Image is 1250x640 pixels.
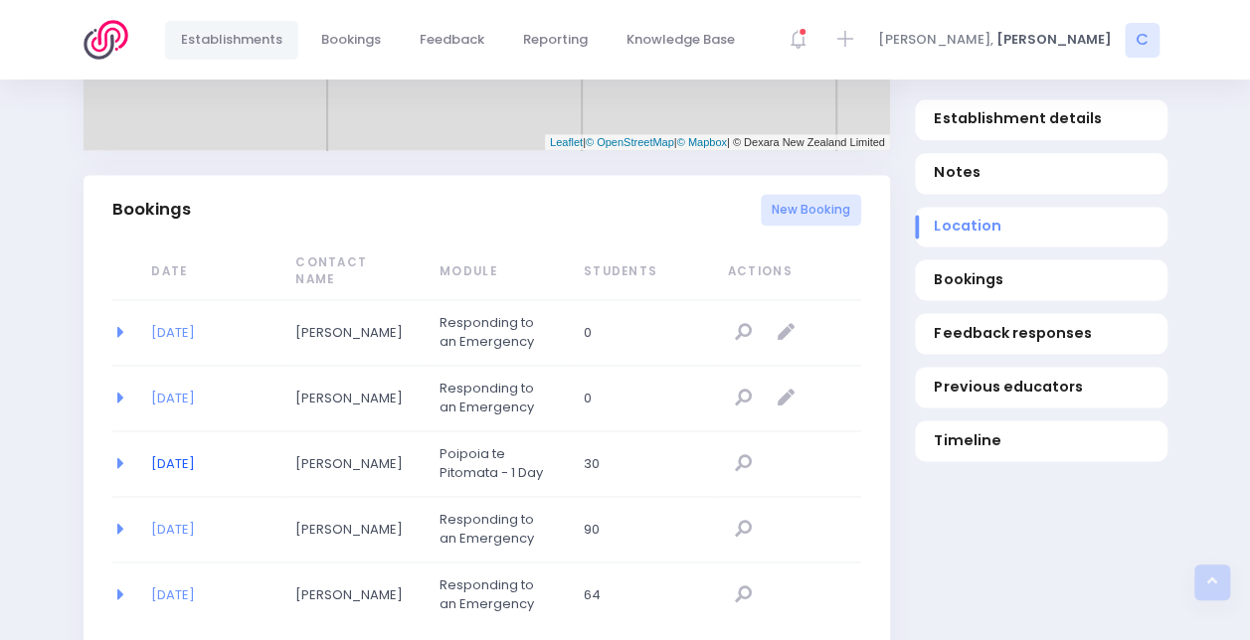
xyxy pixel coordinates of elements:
a: Edit [770,382,803,414]
a: View [728,513,761,546]
span: Previous educators [934,377,1148,398]
td: Poipoia te Pitomata - 1 Day [427,431,571,497]
td: 64 [571,562,715,627]
span: [PERSON_NAME] [295,454,405,474]
span: Bookings [321,30,381,50]
span: [PERSON_NAME] [996,30,1112,50]
a: Establishments [165,21,299,60]
span: Contact Name [295,254,405,289]
td: 30 [571,431,715,497]
td: Responding to an Emergency [427,300,571,366]
span: C [1125,23,1160,58]
a: [DATE] [151,520,195,539]
td: Karyn [282,497,427,562]
a: Edit [770,316,803,349]
a: [DATE] [151,454,195,473]
a: © OpenStreetMap [586,136,674,148]
a: Timeline [915,421,1167,462]
a: View [728,447,761,480]
span: Reporting [523,30,588,50]
a: Bookings [915,260,1167,301]
td: Responding to an Emergency [427,497,571,562]
td: 90 [571,497,715,562]
a: Establishment details [915,99,1167,140]
span: 0 [584,389,693,408]
a: Feedback [404,21,501,60]
a: Knowledge Base [611,21,752,60]
span: Module [440,263,549,281]
td: null [715,300,861,366]
td: Karyn [282,300,427,366]
a: View [728,382,761,414]
span: Date [151,263,261,281]
span: Establishment details [934,109,1148,130]
span: Responding to an Emergency [440,379,549,417]
td: null [715,431,861,497]
a: View [728,316,761,349]
span: 30 [584,454,693,474]
h3: Bookings [112,200,191,220]
div: | | | © Dexara New Zealand Limited [545,134,890,151]
a: [DATE] [151,585,195,604]
span: Responding to an Emergency [440,313,549,352]
span: Actions [728,263,852,281]
td: 2025-07-28 09:00:00 [138,431,282,497]
td: null [715,366,861,431]
td: null [715,562,861,627]
td: 0 [571,300,715,366]
td: 2025-09-08 10:00:00 [138,366,282,431]
span: 0 [584,323,693,343]
td: karyn [282,562,427,627]
a: © Mapbox [677,136,727,148]
a: [DATE] [151,389,195,407]
span: Responding to an Emergency [440,575,549,614]
span: Students [584,263,693,281]
span: Knowledge Base [626,30,735,50]
a: Feedback responses [915,314,1167,355]
td: 2023-09-12 09:00:00 [138,497,282,562]
a: Location [915,207,1167,247]
span: [PERSON_NAME] [295,323,405,343]
td: Responding to an Emergency [427,562,571,627]
a: [DATE] [151,323,195,342]
img: Logo [84,20,140,60]
span: 90 [584,520,693,540]
a: Notes [915,153,1167,194]
td: 2025-09-15 10:00:00 [138,300,282,366]
span: Feedback [420,30,484,50]
a: View [728,578,761,611]
a: Previous educators [915,368,1167,408]
span: Establishments [181,30,282,50]
td: Karyn [282,366,427,431]
span: Feedback responses [934,324,1148,345]
span: Location [934,217,1148,238]
span: [PERSON_NAME] [295,389,405,408]
td: 0 [571,366,715,431]
td: Karyn [282,431,427,497]
a: New Booking [761,194,861,227]
a: Reporting [507,21,605,60]
span: [PERSON_NAME] [295,585,405,605]
span: Poipoia te Pitomata - 1 Day [440,444,549,483]
span: Timeline [934,430,1148,451]
span: Notes [934,163,1148,184]
span: [PERSON_NAME], [878,30,993,50]
td: null [715,497,861,562]
td: 2023-08-29 10:30:00 [138,562,282,627]
span: Responding to an Emergency [440,510,549,549]
td: Responding to an Emergency [427,366,571,431]
span: 64 [584,585,693,605]
span: Bookings [934,270,1148,291]
span: [PERSON_NAME] [295,520,405,540]
a: Leaflet [550,136,583,148]
a: Bookings [305,21,398,60]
